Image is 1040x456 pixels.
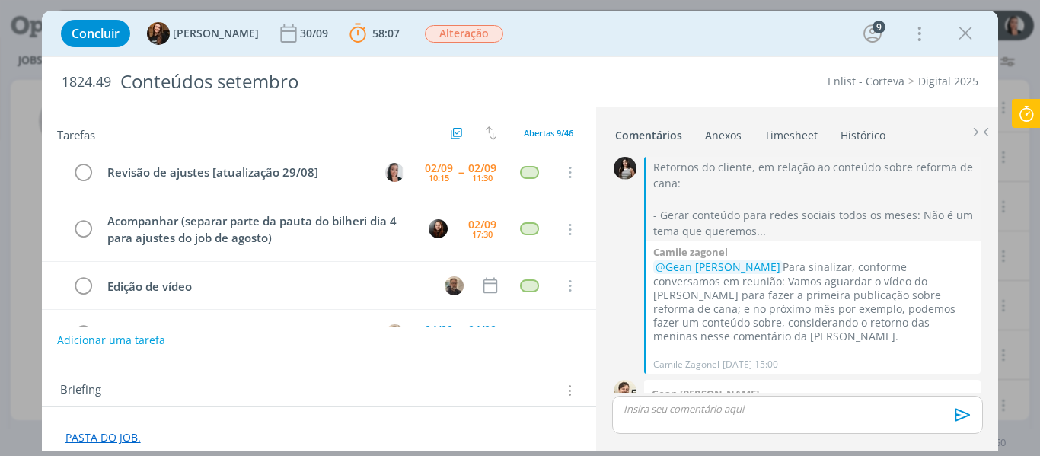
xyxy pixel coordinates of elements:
[56,327,166,354] button: Adicionar uma tarefa
[653,207,973,239] p: - Gerar conteúdo para redes sociais todos os meses: Não é um tema que queremos...
[764,121,818,143] a: Timesheet
[425,163,453,174] div: 02/09
[828,74,904,88] a: Enlist - Corteva
[101,163,372,182] div: Revisão de ajustes [atualização 29/08]
[385,163,404,182] img: C
[486,126,496,140] img: arrow-down-up.svg
[653,159,973,191] p: Retornos do cliente, em relação ao conteúdo sobre reforma de cana:
[62,74,111,91] span: 1824.49
[65,430,141,445] a: PASTA DO JOB.
[705,128,742,143] div: Anexos
[656,260,780,274] span: @Gean [PERSON_NAME]
[42,11,999,451] div: dialog
[472,174,493,182] div: 11:30
[147,22,170,45] img: T
[114,63,590,100] div: Conteúdos setembro
[425,324,453,335] div: 04/09
[614,380,636,403] img: G
[524,127,573,139] span: Abertas 9/46
[614,157,636,180] img: C
[429,174,449,182] div: 10:15
[840,121,886,143] a: Histórico
[653,245,728,259] b: Camile zagonel
[860,21,885,46] button: 9
[101,212,415,247] div: Acompanhar (separar parte da pauta do bilheri dia 4 para ajustes do job de agosto)
[426,218,449,241] button: E
[472,230,493,238] div: 17:30
[101,277,431,296] div: Edição de vídeo
[468,163,496,174] div: 02/09
[458,167,463,177] span: --
[424,24,504,43] button: Alteração
[468,219,496,230] div: 02/09
[385,324,404,343] img: R
[653,159,973,239] div: Retornos do cliente, em relação ao conteúdo sobre reforma de cana:- Gerar conteúdo para redes soc...
[147,22,259,45] button: T[PERSON_NAME]
[425,25,503,43] span: Alteração
[468,324,496,335] div: 04/09
[383,161,406,183] button: C
[442,274,465,297] button: R
[918,74,978,88] a: Digital 2025
[652,387,759,400] b: Gean [PERSON_NAME]
[614,121,683,143] a: Comentários
[445,276,464,295] img: R
[173,28,259,39] span: [PERSON_NAME]
[72,27,120,40] span: Concluir
[723,358,778,371] span: [DATE] 15:00
[101,325,372,344] div: Edição de vídeo
[873,21,885,33] div: 9
[653,260,973,343] p: Para sinalizar, conforme conversamos em reunião: Vamos aguardar o vídeo do [PERSON_NAME] para faz...
[61,20,130,47] button: Concluir
[346,21,404,46] button: 58:07
[60,381,101,400] span: Briefing
[372,26,400,40] span: 58:07
[383,323,406,346] button: R
[429,219,448,238] img: E
[57,124,95,142] span: Tarefas
[300,28,331,39] div: 30/09
[653,358,719,371] p: Camile Zagonel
